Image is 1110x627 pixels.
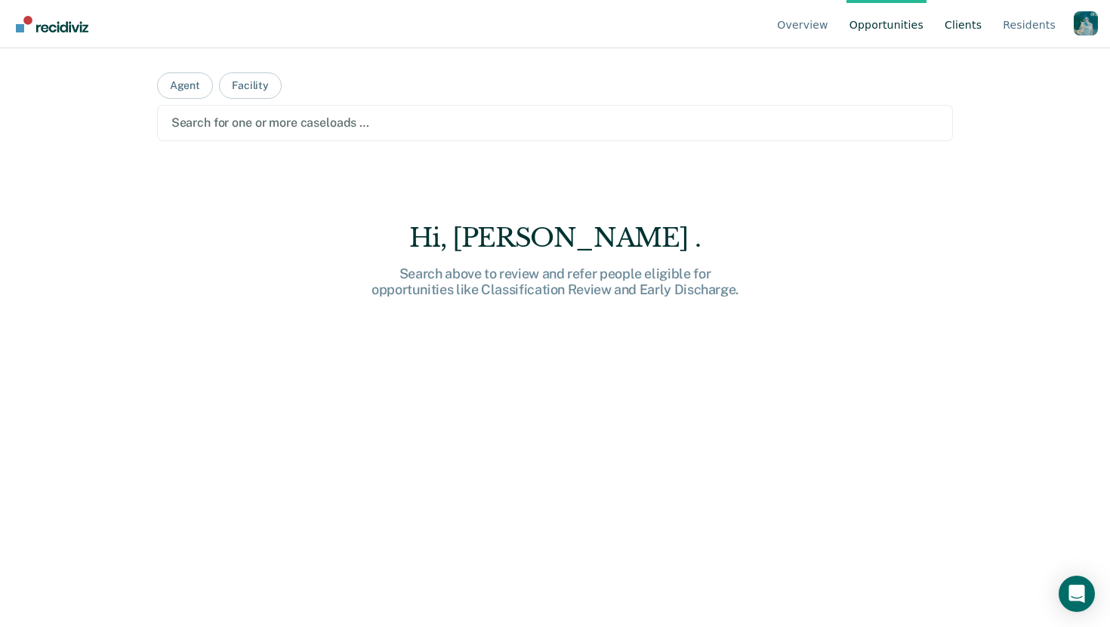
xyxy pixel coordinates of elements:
img: Recidiviz [16,16,88,32]
button: Agent [157,72,213,99]
button: Profile dropdown button [1074,11,1098,35]
button: Facility [219,72,282,99]
div: Open Intercom Messenger [1059,576,1095,612]
div: Search above to review and refer people eligible for opportunities like Classification Review and... [313,266,797,298]
div: Hi, [PERSON_NAME] . [313,223,797,254]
